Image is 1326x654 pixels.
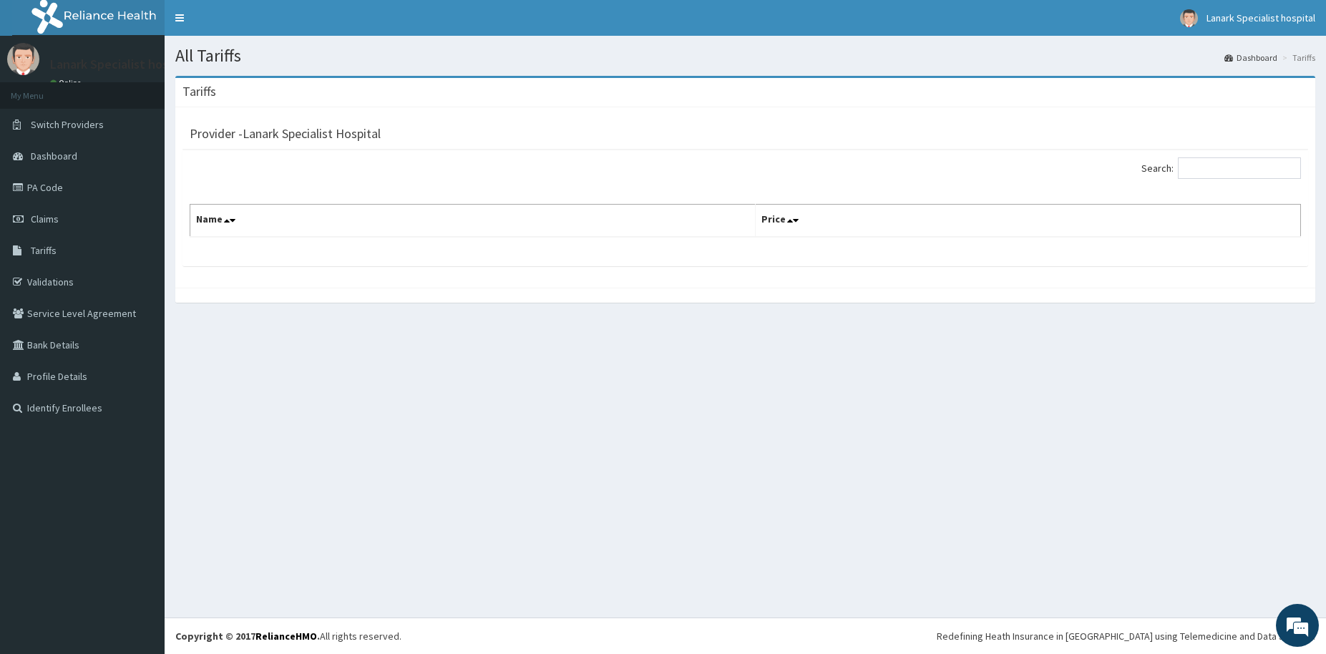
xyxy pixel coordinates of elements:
span: Tariffs [31,244,57,257]
span: Dashboard [31,150,77,162]
label: Search: [1141,157,1301,179]
strong: Copyright © 2017 . [175,630,320,643]
span: Claims [31,213,59,225]
h3: Provider - Lanark Specialist Hospital [190,127,381,140]
li: Tariffs [1279,52,1315,64]
a: RelianceHMO [255,630,317,643]
footer: All rights reserved. [165,618,1326,654]
th: Price [756,205,1301,238]
span: Lanark Specialist hospital [1206,11,1315,24]
p: Lanark Specialist hospital [50,58,194,71]
div: Redefining Heath Insurance in [GEOGRAPHIC_DATA] using Telemedicine and Data Science! [937,629,1315,643]
h1: All Tariffs [175,47,1315,65]
a: Online [50,78,84,88]
img: User Image [7,43,39,75]
input: Search: [1178,157,1301,179]
a: Dashboard [1224,52,1277,64]
h3: Tariffs [182,85,216,98]
img: User Image [1180,9,1198,27]
span: Switch Providers [31,118,104,131]
th: Name [190,205,756,238]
